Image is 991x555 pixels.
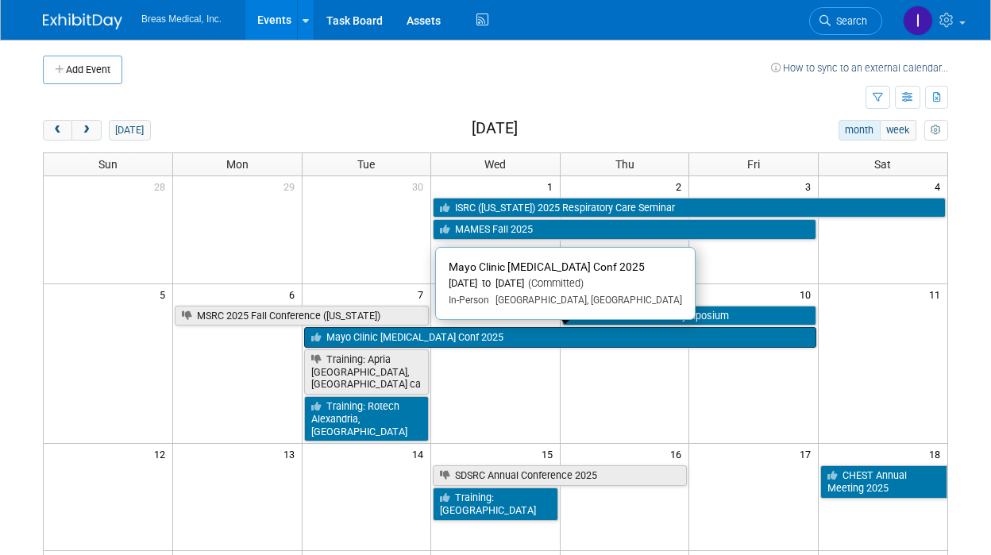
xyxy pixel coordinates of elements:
[287,284,302,304] span: 6
[615,158,634,171] span: Thu
[416,284,430,304] span: 7
[175,306,429,326] a: MSRC 2025 Fall Conference ([US_STATE])
[226,158,249,171] span: Mon
[489,295,682,306] span: [GEOGRAPHIC_DATA], [GEOGRAPHIC_DATA]
[804,176,818,196] span: 3
[71,120,101,141] button: next
[449,260,645,273] span: Mayo Clinic [MEDICAL_DATA] Conf 2025
[903,6,933,36] img: Inga Dolezar
[674,176,688,196] span: 2
[927,284,947,304] span: 11
[411,444,430,464] span: 14
[831,15,867,27] span: Search
[357,158,375,171] span: Tue
[304,349,430,395] a: Training: Apria [GEOGRAPHIC_DATA], [GEOGRAPHIC_DATA] ca
[282,176,302,196] span: 29
[141,13,222,25] span: Breas Medical, Inc.
[546,176,560,196] span: 1
[484,158,506,171] span: Wed
[669,444,688,464] span: 16
[931,125,941,136] i: Personalize Calendar
[109,120,151,141] button: [DATE]
[798,284,818,304] span: 10
[433,465,687,486] a: SDSRC Annual Conference 2025
[874,158,891,171] span: Sat
[43,120,72,141] button: prev
[152,444,172,464] span: 12
[304,327,816,348] a: Mayo Clinic [MEDICAL_DATA] Conf 2025
[839,120,881,141] button: month
[927,444,947,464] span: 18
[933,176,947,196] span: 4
[43,13,122,29] img: ExhibitDay
[524,277,584,289] span: (Committed)
[449,277,682,291] div: [DATE] to [DATE]
[98,158,118,171] span: Sun
[820,465,947,498] a: CHEST Annual Meeting 2025
[924,120,948,141] button: myCustomButton
[798,444,818,464] span: 17
[411,176,430,196] span: 30
[809,7,882,35] a: Search
[304,396,430,441] a: Training: Rotech Alexandria, [GEOGRAPHIC_DATA]
[433,219,816,240] a: MAMES Fall 2025
[282,444,302,464] span: 13
[880,120,916,141] button: week
[433,198,946,218] a: ISRC ([US_STATE]) 2025 Respiratory Care Seminar
[771,62,948,74] a: How to sync to an external calendar...
[43,56,122,84] button: Add Event
[433,488,558,520] a: Training: [GEOGRAPHIC_DATA]
[152,176,172,196] span: 28
[449,295,489,306] span: In-Person
[747,158,760,171] span: Fri
[472,120,518,137] h2: [DATE]
[540,444,560,464] span: 15
[158,284,172,304] span: 5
